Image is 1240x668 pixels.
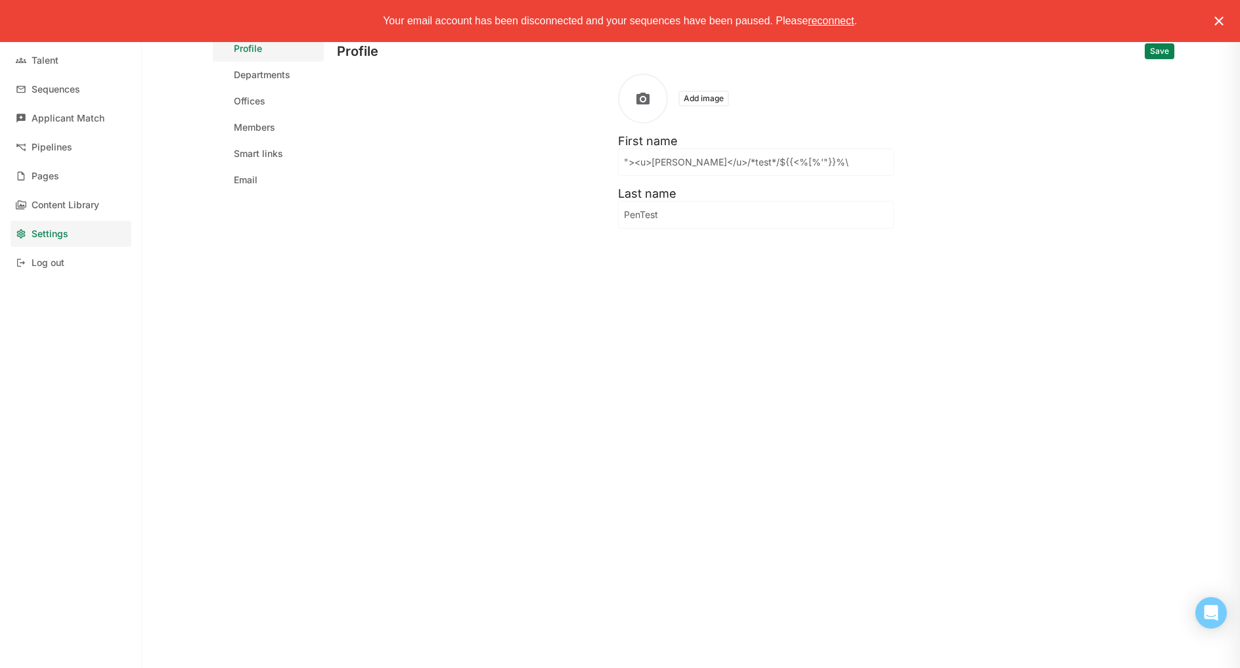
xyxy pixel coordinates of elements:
[32,200,99,211] div: Content Library
[213,114,324,141] a: Members
[678,91,729,106] button: Add image
[11,163,131,189] a: Pages
[618,187,676,200] label: Last name
[213,167,324,193] a: Email
[234,70,290,81] div: Departments
[808,15,854,26] span: reconnect
[11,221,131,247] a: Settings
[32,142,72,153] div: Pipelines
[213,141,324,167] a: Smart links
[32,113,104,124] div: Applicant Match
[618,134,678,148] label: First name
[213,62,324,88] a: Departments
[213,88,324,114] a: Offices
[337,35,378,67] div: Profile
[213,35,324,62] a: Profile
[32,84,80,95] div: Sequences
[234,175,257,186] div: Email
[11,105,131,131] a: Applicant Match
[619,202,893,228] input: Last name
[32,257,64,269] div: Log out
[234,96,265,107] div: Offices
[1145,43,1174,59] button: Save
[32,55,58,66] div: Talent
[234,148,283,160] div: Smart links
[854,15,856,26] span: .
[619,149,893,175] input: First name
[234,43,262,55] div: Profile
[1195,597,1227,629] div: Open Intercom Messenger
[11,47,131,74] a: Talent
[234,122,275,133] div: Members
[32,229,68,240] div: Settings
[32,171,59,182] div: Pages
[11,134,131,160] a: Pipelines
[11,76,131,102] a: Sequences
[383,15,808,26] span: Your email account has been disconnected and your sequences have been paused. Please
[11,192,131,218] a: Content Library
